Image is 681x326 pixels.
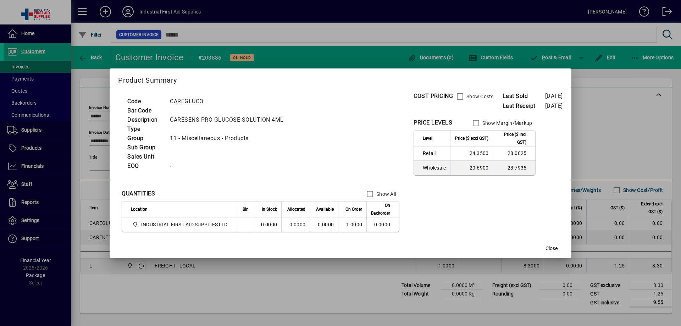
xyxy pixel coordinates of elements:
span: Close [546,245,558,252]
span: [DATE] [545,93,563,99]
button: Close [540,242,563,255]
td: Group [124,134,166,143]
td: 28.0025 [493,147,535,161]
span: Level [423,134,432,142]
label: Show Costs [465,93,494,100]
td: - [166,161,292,171]
td: 0.0000 [253,217,281,232]
td: 20.6900 [450,161,493,175]
td: Code [124,97,166,106]
span: INDUSTRIAL FIRST AID SUPPLIES LTD [141,221,227,228]
td: 0.0000 [310,217,338,232]
div: PRICE LEVELS [414,118,452,127]
span: INDUSTRIAL FIRST AID SUPPLIES LTD [131,220,230,229]
label: Show All [375,190,396,198]
span: 1.0000 [346,222,362,227]
td: 11 - Miscellaneous - Products [166,134,292,143]
td: Bar Code [124,106,166,115]
td: 0.0000 [281,217,310,232]
td: 23.7935 [493,161,535,175]
span: Bin [243,205,249,213]
span: Available [316,205,334,213]
span: Wholesale [423,164,446,171]
div: COST PRICING [414,92,453,100]
td: Type [124,125,166,134]
label: Show Margin/Markup [481,120,532,127]
td: 0.0000 [366,217,399,232]
span: Location [131,205,148,213]
span: Last Receipt [503,102,545,110]
td: Sub Group [124,143,166,152]
div: QUANTITIES [122,189,155,198]
span: Last Sold [503,92,545,100]
span: Price ($ excl GST) [455,134,488,142]
span: On Backorder [371,201,390,217]
span: [DATE] [545,103,563,109]
span: On Order [345,205,362,213]
h2: Product Summary [110,68,571,89]
td: 24.3500 [450,147,493,161]
td: CARESENS PRO GLUCOSE SOLUTION 4ML [166,115,292,125]
td: CAREGLUCO [166,97,292,106]
td: Sales Unit [124,152,166,161]
td: Description [124,115,166,125]
span: Retail [423,150,446,157]
span: Price ($ incl GST) [497,131,526,146]
span: Allocated [287,205,305,213]
td: EOQ [124,161,166,171]
span: In Stock [262,205,277,213]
